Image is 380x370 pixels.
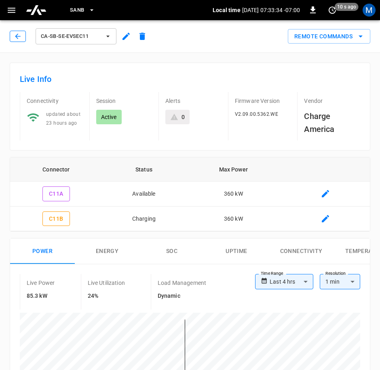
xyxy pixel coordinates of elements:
span: V2.09.00.5362.WE [235,111,278,117]
h6: 85.3 kW [27,292,55,301]
td: 360 kW [186,207,281,232]
td: Available [102,182,186,207]
p: Firmware Version [235,97,291,105]
th: Connector [10,157,102,182]
label: Resolution [325,270,346,277]
div: 0 [182,113,185,121]
p: Active [101,113,117,121]
th: Max Power [186,157,281,182]
span: 10 s ago [335,3,359,11]
div: profile-icon [363,4,376,17]
p: Local time [213,6,241,14]
div: remote commands options [288,29,370,44]
span: updated about 23 hours ago [46,111,80,126]
span: ca-sb-se-evseC11 [41,32,101,41]
th: Status [102,157,186,182]
h6: Dynamic [158,292,206,301]
div: 1 min [320,274,360,289]
button: SanB [67,2,98,18]
img: ampcontrol.io logo [25,2,47,18]
p: Load Management [158,279,206,287]
button: Remote Commands [288,29,370,44]
h6: Charge America [304,110,360,136]
button: C11A [42,186,70,201]
span: SanB [70,6,84,15]
h6: 24% [88,292,125,301]
button: Uptime [204,238,269,264]
p: Alerts [165,97,222,105]
button: ca-sb-se-evseC11 [36,28,116,44]
td: Charging [102,207,186,232]
p: Live Utilization [88,279,125,287]
button: Power [10,238,75,264]
button: SOC [139,238,204,264]
div: Last 4 hrs [270,274,313,289]
p: Vendor [304,97,360,105]
p: [DATE] 07:33:34 -07:00 [242,6,300,14]
table: connector table [10,157,370,231]
p: Live Power [27,279,55,287]
td: 360 kW [186,182,281,207]
button: Energy [75,238,139,264]
button: Connectivity [269,238,334,264]
p: Connectivity [27,97,83,105]
button: C11B [42,211,70,226]
label: Time Range [261,270,283,277]
p: Session [96,97,152,105]
h6: Live Info [20,73,360,86]
button: set refresh interval [326,4,339,17]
